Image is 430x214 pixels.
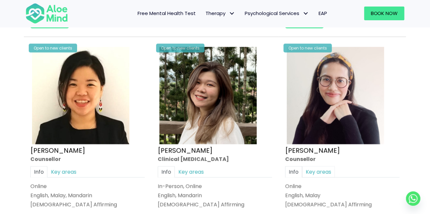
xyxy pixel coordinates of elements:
div: Online [285,183,400,190]
nav: Menu [76,7,332,20]
span: Book Now [371,10,398,17]
p: English, Malay, Mandarin [30,192,145,199]
span: Free Mental Health Test [138,10,196,17]
div: Clinical [MEDICAL_DATA] [158,155,272,163]
a: EAP [314,7,332,20]
a: [PERSON_NAME] [285,146,340,155]
a: Free Mental Health Test [133,7,201,20]
img: Kelly Clinical Psychologist [159,47,257,144]
div: Counsellor [285,155,400,163]
a: TherapyTherapy: submenu [201,7,240,20]
span: Therapy: submenu [227,9,237,18]
span: Therapy [206,10,235,17]
div: [DEMOGRAPHIC_DATA] Affirming [30,201,145,208]
p: English, Mandarin [158,192,272,199]
div: Open to new clients [284,44,332,53]
a: Book Now [364,7,405,20]
div: Open to new clients [29,44,77,53]
a: Key areas [302,166,335,177]
div: In-Person, Online [158,183,272,190]
div: Counsellor [30,155,145,163]
a: Psychological ServicesPsychological Services: submenu [240,7,314,20]
a: [PERSON_NAME] [158,146,213,155]
img: Therapist Photo Update [287,47,384,144]
img: Aloe mind Logo [25,3,68,24]
span: Psychological Services: submenu [301,9,310,18]
a: [PERSON_NAME] [30,146,85,155]
a: Info [285,166,302,177]
span: EAP [319,10,327,17]
a: Key areas [47,166,80,177]
a: Info [30,166,47,177]
a: Info [158,166,175,177]
span: Psychological Services [245,10,309,17]
div: [DEMOGRAPHIC_DATA] Affirming [158,201,272,208]
a: Whatsapp [406,191,421,206]
img: Karen Counsellor [32,47,129,144]
div: Open to new clients [156,44,205,53]
p: English, Malay [285,192,400,199]
div: [DEMOGRAPHIC_DATA] Affirming [285,201,400,208]
div: Online [30,183,145,190]
a: Key areas [175,166,207,177]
